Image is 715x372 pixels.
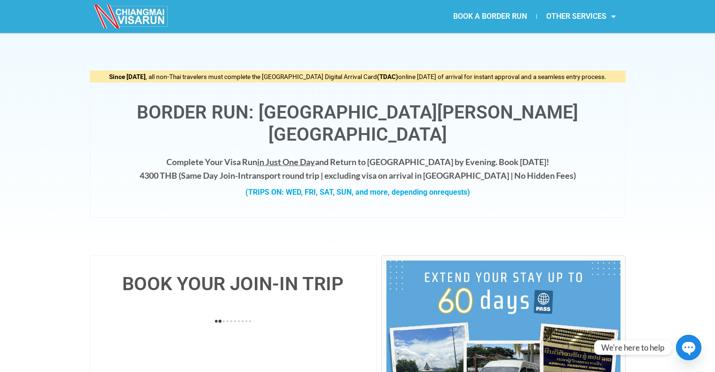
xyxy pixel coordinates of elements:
[438,188,470,197] span: requests)
[357,6,625,27] nav: Menu
[444,6,536,27] a: BOOK A BORDER RUN
[100,275,367,293] h4: BOOK YOUR JOIN-IN TRIP
[377,73,398,80] strong: (TDAC)
[109,73,146,80] strong: Since [DATE]
[245,188,470,197] strong: (TRIPS ON: WED, FRI, SAT, SUN, and more, depending on
[181,170,245,181] strong: Same Day Join-In
[100,102,616,146] h1: Border Run: [GEOGRAPHIC_DATA][PERSON_NAME][GEOGRAPHIC_DATA]
[100,155,616,182] h4: Complete Your Visa Run and Return to [GEOGRAPHIC_DATA] by Evening. Book [DATE]! 4300 THB ( transp...
[109,73,606,80] span: , all non-Thai travelers must complete the [GEOGRAPHIC_DATA] Digital Arrival Card online [DATE] o...
[537,6,625,27] a: OTHER SERVICES
[257,157,315,167] span: in Just One Day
